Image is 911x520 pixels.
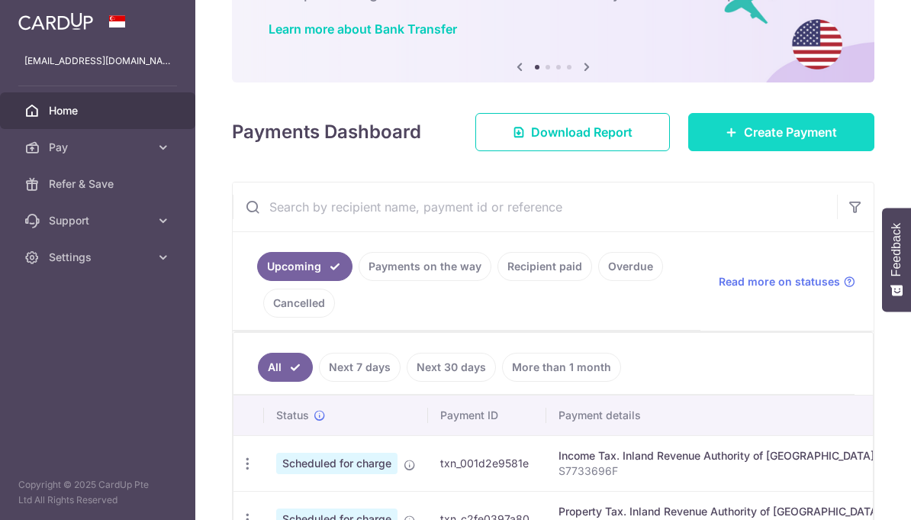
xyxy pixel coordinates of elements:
span: Download Report [531,123,633,141]
span: Refer & Save [49,176,150,192]
a: Create Payment [688,113,874,151]
th: Payment ID [428,396,546,435]
td: txn_001d2e9581e [428,435,546,491]
a: More than 1 month [502,353,621,382]
th: Payment details [546,396,897,435]
a: Download Report [475,113,670,151]
a: Learn more about Bank Transfer [269,21,457,37]
button: Feedback - Show survey [882,208,911,312]
p: [EMAIL_ADDRESS][DOMAIN_NAME] [24,53,171,69]
span: Settings [49,250,150,265]
span: Feedback [890,223,903,276]
img: CardUp [18,12,93,31]
a: Overdue [598,252,663,281]
span: Create Payment [744,123,837,141]
div: Income Tax. Inland Revenue Authority of [GEOGRAPHIC_DATA] [559,448,884,463]
span: Help [35,11,66,24]
div: Property Tax. Inland Revenue Authority of [GEOGRAPHIC_DATA] [559,504,884,519]
span: Support [49,213,150,228]
a: Next 30 days [407,353,496,382]
a: Payments on the way [359,252,491,281]
a: Recipient paid [497,252,592,281]
a: Next 7 days [319,353,401,382]
h4: Payments Dashboard [232,118,421,146]
span: Scheduled for charge [276,453,398,474]
span: Pay [49,140,150,155]
span: Home [49,103,150,118]
span: Read more on statuses [719,274,840,289]
input: Search by recipient name, payment id or reference [233,182,837,231]
a: Cancelled [263,289,335,318]
a: Upcoming [257,252,352,281]
a: Read more on statuses [719,274,855,289]
a: All [258,353,313,382]
span: Status [276,408,309,423]
p: S7733696F [559,463,884,479]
